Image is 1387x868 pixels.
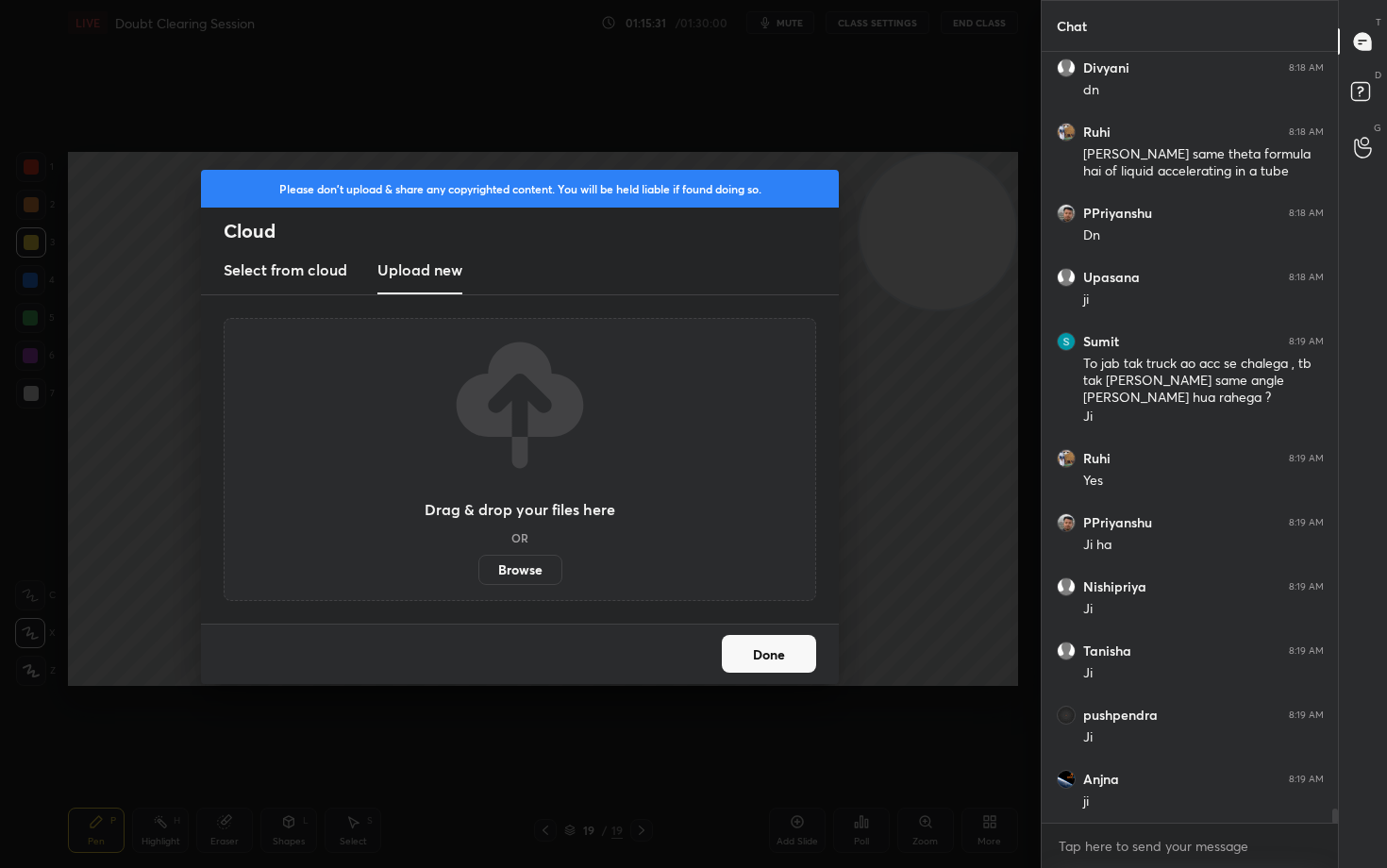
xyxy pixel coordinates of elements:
[1289,336,1324,347] div: 8:19 AM
[1083,664,1324,683] div: Ji
[1374,121,1381,135] p: G
[1289,62,1324,74] div: 8:18 AM
[1083,124,1111,141] h6: Ruhi
[1057,770,1076,789] img: f36cf9491315400ba06f3afc17d38e50.png
[1083,514,1152,531] h6: PPriyanshu
[1289,453,1324,464] div: 8:19 AM
[224,259,347,281] h3: Select from cloud
[1083,81,1324,100] div: dn
[1289,645,1324,657] div: 8:19 AM
[1083,793,1324,811] div: ji
[511,532,528,543] h5: OR
[1057,58,1076,77] img: default.png
[1057,332,1076,351] img: 3
[377,259,462,281] h3: Upload new
[1083,226,1324,245] div: Dn
[1289,208,1324,219] div: 8:18 AM
[1375,68,1381,82] p: D
[1083,771,1119,788] h6: Anjna
[1057,449,1076,468] img: e88f568d208e4024a18dae0ccb66bf60.jpg
[1083,578,1146,595] h6: Nishipriya
[1057,642,1076,660] img: default.png
[1083,707,1158,724] h6: pushpendra
[1057,577,1076,596] img: default.png
[1083,59,1129,76] h6: Divyani
[1083,333,1119,350] h6: Sumit
[201,170,839,208] div: Please don't upload & share any copyrighted content. You will be held liable if found doing so.
[1083,205,1152,222] h6: PPriyanshu
[425,502,615,517] h3: Drag & drop your files here
[1057,706,1076,725] img: 3c33b455cbee4d0d8c895458c2956763.jpg
[1289,517,1324,528] div: 8:19 AM
[1083,472,1324,491] div: Yes
[1289,581,1324,593] div: 8:19 AM
[1057,513,1076,532] img: 9dec0109a5e64262a8197617a6b4af91.jpg
[1083,728,1324,747] div: Ji
[1057,268,1076,287] img: default.png
[1083,450,1111,467] h6: Ruhi
[1083,643,1131,659] h6: Tanisha
[1057,204,1076,223] img: 9dec0109a5e64262a8197617a6b4af91.jpg
[1289,272,1324,283] div: 8:18 AM
[1289,126,1324,138] div: 8:18 AM
[1083,291,1324,309] div: ji
[1083,145,1324,181] div: [PERSON_NAME] same theta formula hai of liquid accelerating in a tube
[1289,774,1324,785] div: 8:19 AM
[1083,536,1324,555] div: Ji ha
[1042,1,1102,51] p: Chat
[1289,709,1324,721] div: 8:19 AM
[1083,269,1140,286] h6: Upasana
[1057,123,1076,142] img: e88f568d208e4024a18dae0ccb66bf60.jpg
[1042,52,1339,823] div: grid
[1083,355,1324,408] div: To jab tak truck ao acc se chalega , tb tak [PERSON_NAME] same angle [PERSON_NAME] hua rahega ?
[1376,15,1381,29] p: T
[722,635,816,673] button: Done
[224,219,839,243] h2: Cloud
[1083,600,1324,619] div: Ji
[1083,408,1324,426] div: Ji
